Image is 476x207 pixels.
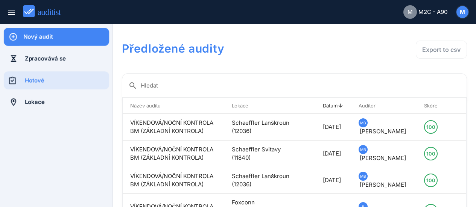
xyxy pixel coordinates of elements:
[4,71,109,89] a: Hotové
[416,41,467,59] button: Export to csv
[23,5,68,18] img: auditist_logo_new.svg
[122,41,329,56] h1: Předložené audity
[25,98,109,106] div: Lokace
[426,148,435,160] div: 100
[360,145,366,154] span: MB
[456,5,469,19] button: M
[418,8,447,17] span: M2C - A90
[426,121,435,133] div: 100
[123,114,224,141] td: VÍKENDOVÁ/NOČNÍ KONTROLA BM (ZÁKLADNÍ KONTROLA)
[460,8,465,17] span: M
[128,81,137,90] i: search
[360,119,366,127] span: MB
[25,54,109,63] div: Zpracovává se
[360,128,406,135] span: [PERSON_NAME]
[422,45,461,54] div: Export to csv
[451,98,466,114] th: : Not sorted.
[25,76,109,85] div: Hotové
[315,141,351,167] td: [DATE]
[123,167,224,194] td: VÍKENDOVÁ/NOČNÍ KONTROLA BM (ZÁKLADNÍ KONTROLA)
[224,114,300,141] td: Schaeffler Lanškroun (12036)
[224,167,300,194] td: Schaeffler Lanškroun (12036)
[224,98,300,114] th: Lokace: Not sorted. Activate to sort ascending.
[315,167,351,194] td: [DATE]
[224,141,300,167] td: Schaeffler Svitavy (11840)
[141,80,461,92] input: Hledat
[338,103,344,109] i: arrow_upward
[4,50,109,68] a: Zpracovává se
[360,172,366,180] span: MB
[426,174,435,186] div: 100
[408,8,413,17] span: M
[300,98,315,114] th: : Not sorted.
[7,8,16,17] i: menu
[351,98,417,114] th: Auditor: Not sorted. Activate to sort ascending.
[360,181,406,188] span: [PERSON_NAME]
[315,98,351,114] th: Datum: Sorted descending. Activate to remove sorting.
[4,93,109,111] a: Lokace
[417,98,451,114] th: Skóre: Not sorted. Activate to sort ascending.
[315,114,351,141] td: [DATE]
[123,141,224,167] td: VÍKENDOVÁ/NOČNÍ KONTROLA BM (ZÁKLADNÍ KONTROLA)
[123,98,224,114] th: Název auditu: Not sorted. Activate to sort ascending.
[360,154,406,162] span: [PERSON_NAME]
[23,33,109,41] div: Nový audit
